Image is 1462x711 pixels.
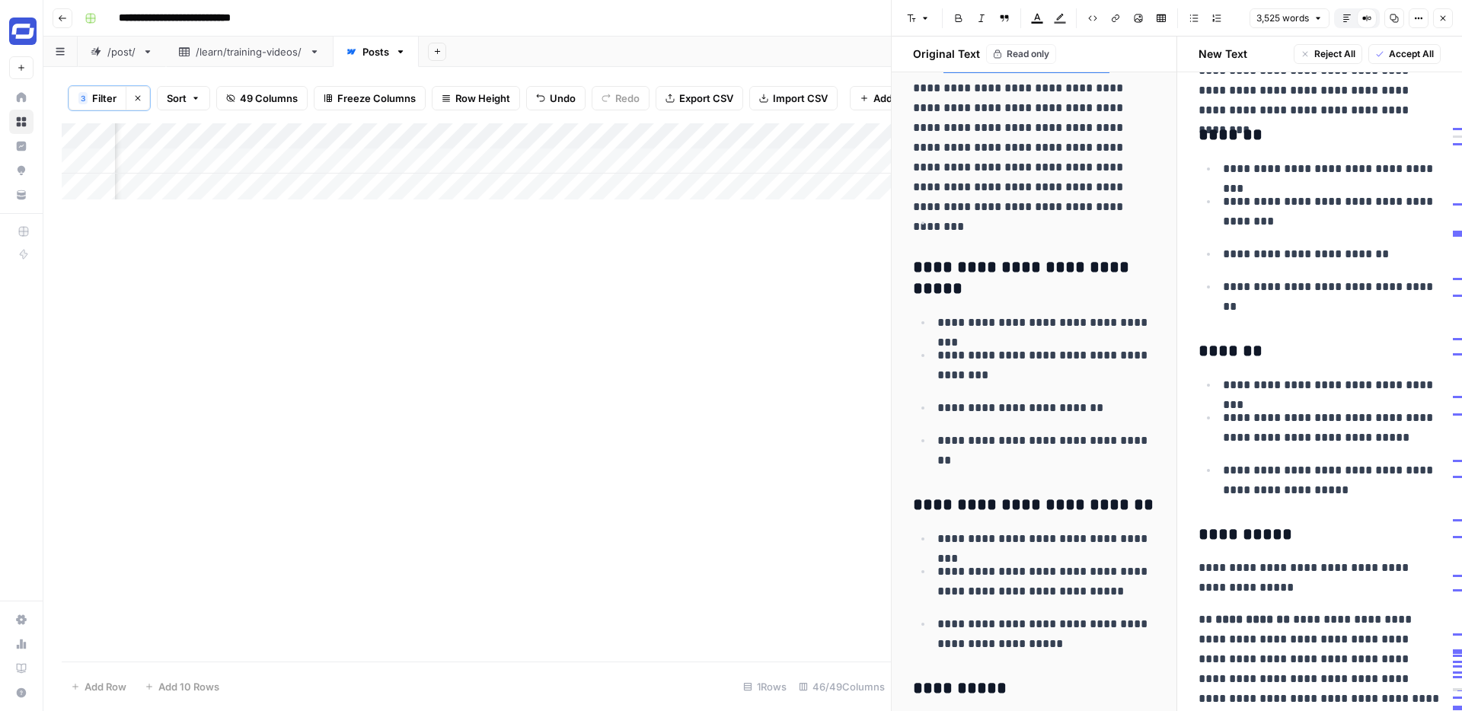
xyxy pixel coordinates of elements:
span: 3,525 words [1256,11,1309,25]
span: Sort [167,91,187,106]
a: Browse [9,110,34,134]
span: Add 10 Rows [158,679,219,694]
button: Freeze Columns [314,86,426,110]
button: Sort [157,86,210,110]
button: 49 Columns [216,86,308,110]
a: Home [9,85,34,110]
button: Import CSV [749,86,838,110]
a: Learning Hub [9,656,34,681]
span: 3 [81,92,85,104]
a: /learn/training-videos/ [166,37,333,67]
button: Export CSV [656,86,743,110]
h2: New Text [1199,46,1247,62]
button: Accept All [1368,44,1441,64]
button: Add 10 Rows [136,674,228,699]
button: 3Filter [69,86,126,110]
div: /post/ [107,44,136,59]
span: Undo [550,91,576,106]
button: 3,525 words [1250,8,1330,28]
button: Reject All [1294,44,1362,64]
img: Synthesia Logo [9,18,37,45]
span: Reject All [1314,47,1355,61]
h2: Original Text [904,46,980,62]
a: Insights [9,134,34,158]
span: 49 Columns [240,91,298,106]
button: Add Row [62,674,136,699]
div: 1 Rows [737,674,793,699]
span: Read only [1007,47,1049,61]
button: Undo [526,86,586,110]
a: Settings [9,607,34,632]
span: Redo [615,91,640,106]
button: Redo [592,86,650,110]
button: Workspace: Synthesia [9,12,34,50]
div: /learn/training-videos/ [196,44,303,59]
button: Add Column [850,86,942,110]
span: Add Column [873,91,932,106]
a: Your Data [9,183,34,207]
a: Posts [333,37,419,67]
div: 3 [78,92,88,104]
span: Import CSV [773,91,828,106]
div: Posts [362,44,389,59]
span: Export CSV [679,91,733,106]
a: Opportunities [9,158,34,183]
a: Usage [9,632,34,656]
span: Add Row [85,679,126,694]
button: Help + Support [9,681,34,705]
span: Row Height [455,91,510,106]
span: Freeze Columns [337,91,416,106]
button: Row Height [432,86,520,110]
span: Filter [92,91,117,106]
div: 46/49 Columns [793,674,891,699]
a: /post/ [78,37,166,67]
span: Accept All [1389,47,1434,61]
